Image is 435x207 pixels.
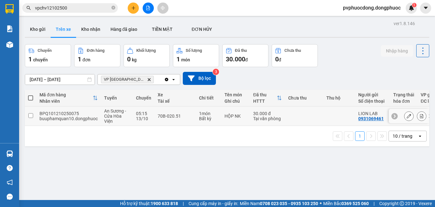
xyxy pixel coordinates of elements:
img: solution-icon [6,25,13,32]
div: Chi tiết [199,95,218,100]
span: 1 [413,3,415,7]
span: 1 [176,55,180,63]
span: | [183,200,184,207]
button: 1 [355,131,365,141]
span: Cung cấp máy in - giấy in: [189,200,238,207]
span: close-circle [111,6,115,10]
div: Chuyến [136,95,151,100]
span: chuyến [33,57,48,62]
input: Tìm tên, số ĐT hoặc mã đơn [35,4,110,11]
div: HỘP NK [225,114,247,119]
div: HTTT [253,99,277,104]
div: Trạng thái [393,92,414,97]
button: Chuyến1chuyến [25,44,71,67]
div: BPQ101210250075 [39,111,98,116]
div: Bất kỳ [199,116,218,121]
div: Chuyến [38,48,52,53]
span: đ [245,57,248,62]
span: caret-down [423,5,429,11]
button: Số lượng1món [173,44,219,67]
div: ver 1.8.146 [394,20,415,27]
svg: Delete [147,78,151,81]
div: 30.000 đ [253,111,282,116]
input: Selected VP Phước Đông. [155,76,156,83]
button: Trên xe [51,22,76,37]
span: close-circle [111,5,115,11]
button: Hàng đã giao [105,22,142,37]
div: Tại văn phòng [253,116,282,121]
button: Khối lượng0kg [124,44,170,67]
button: file-add [143,3,154,14]
div: 0931069461 [358,116,384,121]
div: 13/10 [136,116,151,121]
div: Ghi chú [225,99,247,104]
sup: 3 [213,69,219,75]
strong: 0369 525 060 [341,201,369,206]
div: Chưa thu [284,48,301,53]
svg: open [417,134,423,139]
span: plus [131,6,136,10]
span: ĐƠN HỦY [192,27,212,32]
span: An Sương - Cửa Hòa Viện [104,108,126,124]
svg: open [171,77,176,82]
button: Đơn hàng1đơn [74,44,120,67]
div: Người gửi [358,92,387,97]
span: 30.000 [226,55,245,63]
div: 10 / trang [393,133,412,139]
div: Đã thu [253,92,277,97]
button: plus [128,3,139,14]
span: 1 [28,55,32,63]
span: Miền Nam [240,200,318,207]
div: 05:15 [136,111,151,116]
span: search [26,6,31,10]
span: pvphuocdong.dongphuoc [338,4,406,12]
button: Kho nhận [76,22,105,37]
span: Miền Bắc [323,200,369,207]
span: 1 [78,55,81,63]
button: Kho gửi [25,22,51,37]
div: Tài xế [158,99,193,104]
span: 0 [127,55,131,63]
span: đ [279,57,281,62]
div: LION LAB [358,111,387,116]
img: logo-vxr [5,4,14,14]
th: Toggle SortBy [36,90,101,107]
img: warehouse-icon [6,41,13,48]
input: Select a date range. [25,74,95,85]
button: Nhập hàng [381,45,413,57]
button: Chưa thu0đ [272,44,318,67]
div: 70B-020.51 [158,114,193,119]
span: copyright [400,201,404,206]
button: Đã thu30.000đ [222,44,268,67]
div: Số lượng [186,48,202,53]
div: Đã thu [235,48,247,53]
strong: 1900 633 818 [151,201,178,206]
span: món [181,57,190,62]
button: aim [157,3,168,14]
span: đơn [82,57,90,62]
div: 1 món [199,111,218,116]
span: kg [132,57,137,62]
div: Đơn hàng [87,48,104,53]
span: VP Phước Đông [104,77,145,82]
div: Thu hộ [326,95,352,100]
span: TIỀN MẶT [152,27,173,32]
div: Tuyến [104,95,130,100]
strong: 0708 023 035 - 0935 103 250 [260,201,318,206]
span: Hỗ trợ kỹ thuật: [120,200,178,207]
div: buuphamquan10.dongphuoc [39,116,98,121]
span: aim [160,6,165,10]
img: warehouse-icon [6,150,13,157]
span: file-add [146,6,150,10]
th: Toggle SortBy [250,90,285,107]
span: | [374,200,374,207]
span: question-circle [7,165,13,171]
svg: Clear all [164,77,169,82]
div: Sửa đơn hàng [404,111,414,121]
div: Tên món [225,92,247,97]
sup: 1 [412,3,417,7]
span: message [7,194,13,200]
span: notification [7,179,13,185]
img: icon-new-feature [409,5,414,11]
div: Nhân viên [39,99,93,104]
